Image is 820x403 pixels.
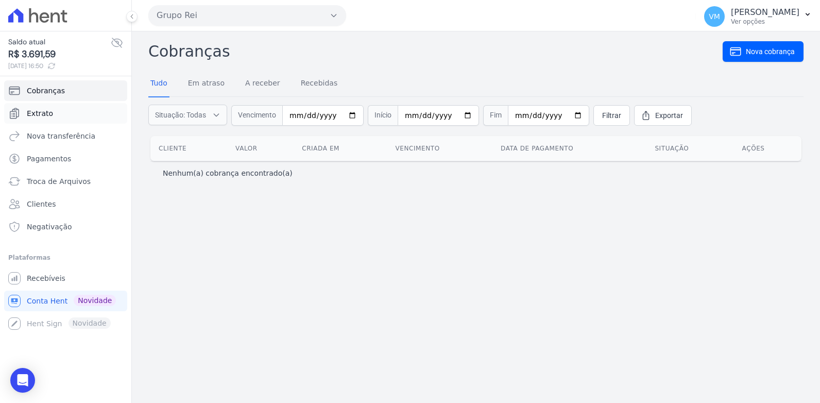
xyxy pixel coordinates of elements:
[4,268,127,289] a: Recebíveis
[8,80,123,334] nav: Sidebar
[27,296,67,306] span: Conta Hent
[4,291,127,311] a: Conta Hent Novidade
[4,171,127,192] a: Troca de Arquivos
[731,18,799,26] p: Ver opções
[148,71,169,97] a: Tudo
[10,368,35,393] div: Open Intercom Messenger
[148,5,346,26] button: Grupo Rei
[27,199,56,209] span: Clientes
[299,71,340,97] a: Recebidas
[492,136,646,161] th: Data de pagamento
[593,105,630,126] a: Filtrar
[483,105,508,126] span: Fim
[27,222,72,232] span: Negativação
[148,105,227,125] button: Situação: Todas
[8,251,123,264] div: Plataformas
[27,131,95,141] span: Nova transferência
[8,37,111,47] span: Saldo atual
[387,136,492,161] th: Vencimento
[155,110,206,120] span: Situação: Todas
[4,126,127,146] a: Nova transferência
[8,61,111,71] span: [DATE] 16:50
[186,71,227,97] a: Em atraso
[696,2,820,31] button: VM [PERSON_NAME] Ver opções
[27,273,65,283] span: Recebíveis
[4,103,127,124] a: Extrato
[709,13,720,20] span: VM
[602,110,621,121] span: Filtrar
[74,295,116,306] span: Novidade
[163,168,293,178] p: Nenhum(a) cobrança encontrado(a)
[227,136,294,161] th: Valor
[148,40,723,63] h2: Cobranças
[27,86,65,96] span: Cobranças
[27,154,71,164] span: Pagamentos
[243,71,282,97] a: A receber
[4,194,127,214] a: Clientes
[231,105,282,126] span: Vencimento
[27,108,53,119] span: Extrato
[634,105,692,126] a: Exportar
[746,46,795,57] span: Nova cobrança
[731,7,799,18] p: [PERSON_NAME]
[734,136,801,161] th: Ações
[294,136,387,161] th: Criada em
[723,41,804,62] a: Nova cobrança
[655,110,683,121] span: Exportar
[150,136,227,161] th: Cliente
[4,216,127,237] a: Negativação
[8,47,111,61] span: R$ 3.691,59
[368,105,398,126] span: Início
[27,176,91,187] span: Troca de Arquivos
[646,136,733,161] th: Situação
[4,148,127,169] a: Pagamentos
[4,80,127,101] a: Cobranças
